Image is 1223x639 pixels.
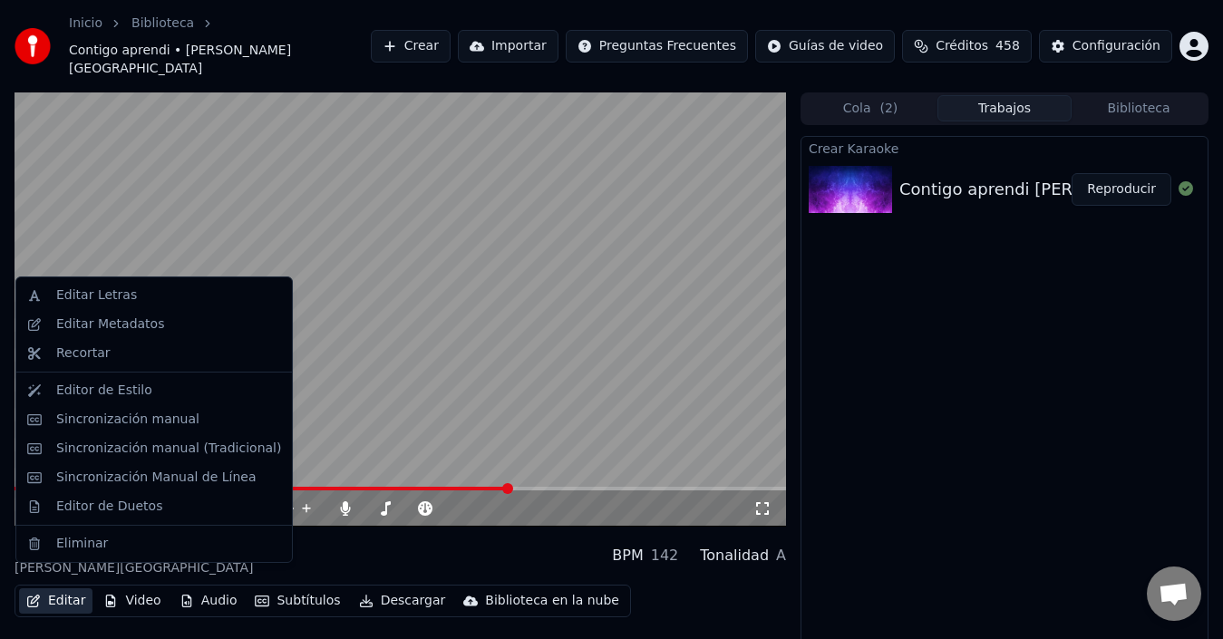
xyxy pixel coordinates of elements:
[1147,566,1201,621] div: Chat abierto
[56,286,137,305] div: Editar Letras
[485,592,619,610] div: Biblioteca en la nube
[248,588,347,614] button: Subtítulos
[56,535,108,553] div: Eliminar
[1039,30,1172,63] button: Configuración
[69,42,371,78] span: Contigo aprendi • [PERSON_NAME][GEOGRAPHIC_DATA]
[902,30,1032,63] button: Créditos458
[352,588,453,614] button: Descargar
[937,95,1072,121] button: Trabajos
[56,411,199,429] div: Sincronización manual
[458,30,558,63] button: Importar
[612,545,643,566] div: BPM
[15,559,253,577] div: [PERSON_NAME][GEOGRAPHIC_DATA]
[56,315,164,334] div: Editar Metadatos
[995,37,1020,55] span: 458
[172,588,245,614] button: Audio
[651,545,679,566] div: 142
[879,100,898,118] span: ( 2 )
[15,28,51,64] img: youka
[56,382,152,400] div: Editor de Estilo
[56,440,281,458] div: Sincronización manual (Tradicional)
[371,30,451,63] button: Crear
[1073,37,1160,55] div: Configuración
[131,15,194,33] a: Biblioteca
[56,498,162,516] div: Editor de Duetos
[15,534,253,559] div: Contigo aprendi
[776,545,786,566] div: A
[566,30,748,63] button: Preguntas Frecuentes
[801,137,1208,159] div: Crear Karaoke
[96,588,168,614] button: Video
[19,588,92,614] button: Editar
[69,15,371,78] nav: breadcrumb
[1072,95,1206,121] button: Biblioteca
[755,30,895,63] button: Guías de video
[56,469,257,487] div: Sincronización Manual de Línea
[936,37,988,55] span: Créditos
[1072,173,1171,206] button: Reproducir
[700,545,769,566] div: Tonalidad
[69,15,102,33] a: Inicio
[56,344,111,363] div: Recortar
[803,95,937,121] button: Cola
